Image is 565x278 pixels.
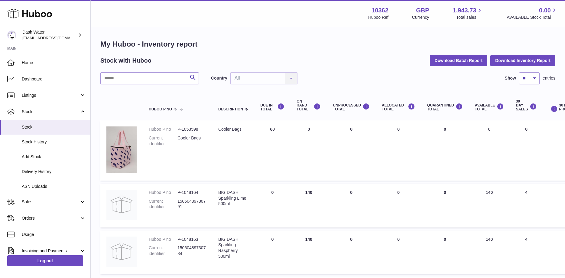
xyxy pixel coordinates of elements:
[291,231,327,274] td: 140
[218,126,248,132] div: Cooler Bags
[177,126,206,132] dd: P-1053598
[430,55,488,66] button: Download Batch Report
[7,255,83,266] a: Log out
[416,6,429,15] strong: GBP
[539,6,551,15] span: 0.00
[453,6,483,20] a: 1,943.73 Total sales
[376,120,421,181] td: 0
[291,120,327,181] td: 0
[22,109,80,115] span: Stock
[149,198,177,210] dt: Current identifier
[327,231,376,274] td: 0
[149,135,177,147] dt: Current identifier
[218,190,248,207] div: BIG DASH Sparkling Lime 500ml
[22,35,89,40] span: [EMAIL_ADDRESS][DOMAIN_NAME]
[22,199,80,205] span: Sales
[218,237,248,260] div: BIG DASH Sparkling Raspberry 500ml
[177,245,206,257] dd: 15060489730784
[22,124,86,130] span: Stock
[211,75,227,81] label: Country
[490,55,555,66] button: Download Inventory Report
[427,103,463,111] div: QUARANTINED Total
[516,100,537,112] div: 30 DAY SALES
[100,39,555,49] h1: My Huboo - Inventory report
[254,184,291,227] td: 0
[22,29,77,41] div: Dash Water
[444,127,446,132] span: 0
[149,237,177,242] dt: Huboo P no
[475,103,504,111] div: AVAILABLE Total
[260,103,284,111] div: DUE IN TOTAL
[372,6,388,15] strong: 10362
[7,31,16,40] img: orders@dash-water.com
[254,120,291,181] td: 60
[444,190,446,195] span: 0
[376,184,421,227] td: 0
[456,15,483,20] span: Total sales
[382,103,415,111] div: ALLOCATED Total
[510,184,543,227] td: 4
[22,154,86,160] span: Add Stock
[149,107,172,111] span: Huboo P no
[505,75,516,81] label: Show
[510,231,543,274] td: 4
[100,57,151,65] h2: Stock with Huboo
[22,248,80,254] span: Invoicing and Payments
[543,75,555,81] span: entries
[254,231,291,274] td: 0
[149,245,177,257] dt: Current identifier
[333,103,370,111] div: UNPROCESSED Total
[22,60,86,66] span: Home
[469,184,510,227] td: 140
[106,237,137,267] img: product image
[376,231,421,274] td: 0
[149,126,177,132] dt: Huboo P no
[453,6,476,15] span: 1,943.73
[444,237,446,242] span: 0
[412,15,429,20] div: Currency
[507,6,558,20] a: 0.00 AVAILABLE Stock Total
[177,237,206,242] dd: P-1048163
[327,184,376,227] td: 0
[469,231,510,274] td: 140
[291,184,327,227] td: 140
[297,100,321,112] div: ON HAND Total
[22,215,80,221] span: Orders
[177,135,206,147] dd: Cooler Bags
[106,126,137,173] img: product image
[149,190,177,195] dt: Huboo P no
[327,120,376,181] td: 0
[22,169,86,175] span: Delivery History
[177,190,206,195] dd: P-1048164
[177,198,206,210] dd: 15060489730791
[507,15,558,20] span: AVAILABLE Stock Total
[22,232,86,237] span: Usage
[106,190,137,220] img: product image
[368,15,388,20] div: Huboo Ref
[22,76,86,82] span: Dashboard
[218,107,243,111] span: Description
[22,93,80,98] span: Listings
[469,120,510,181] td: 0
[22,139,86,145] span: Stock History
[22,184,86,189] span: ASN Uploads
[510,120,543,181] td: 0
